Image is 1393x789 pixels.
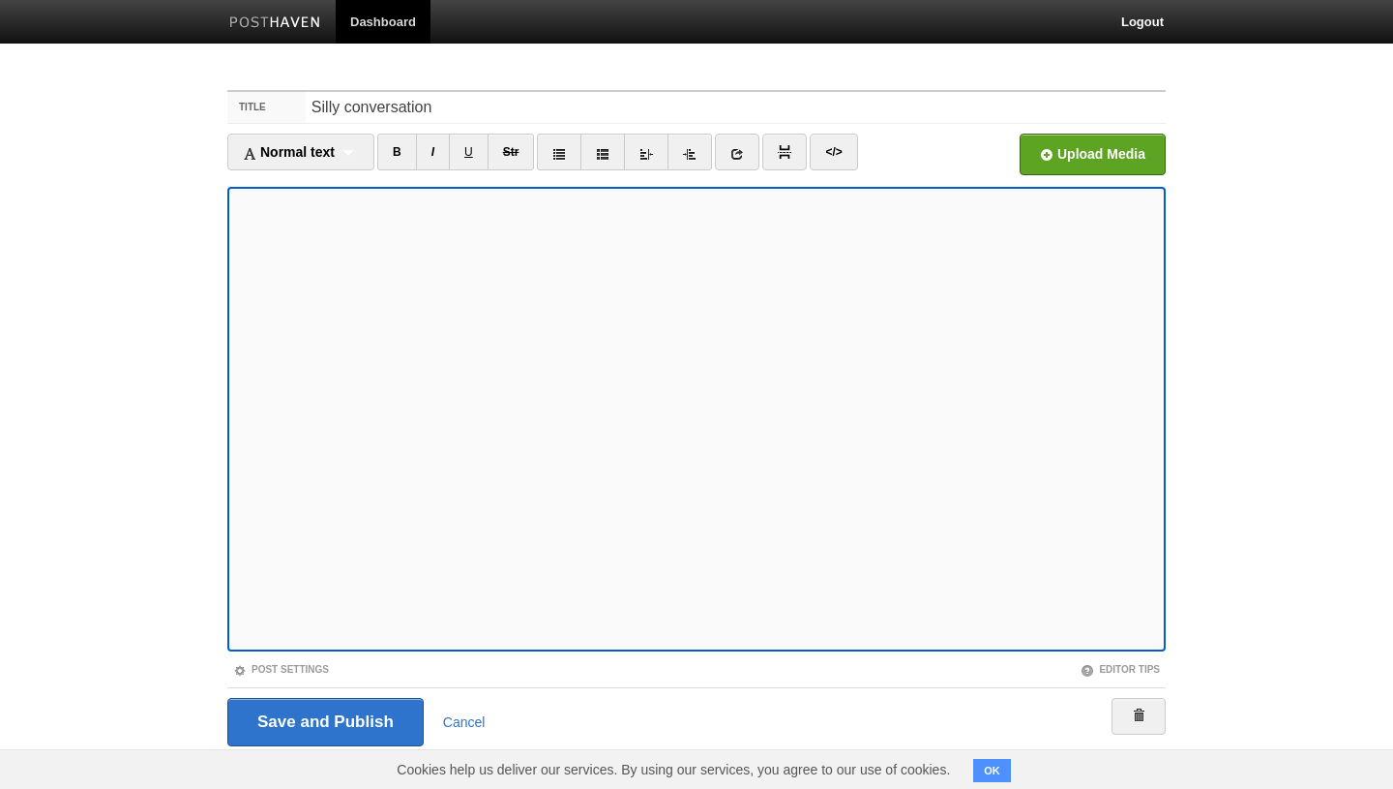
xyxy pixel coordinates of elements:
[229,16,321,31] img: Posthaven-bar
[973,759,1011,782] button: OK
[233,664,329,675] a: Post Settings
[377,750,969,789] span: Cookies help us deliver our services. By using our services, you agree to our use of cookies.
[778,145,791,159] img: pagebreak-icon.png
[227,92,306,123] label: Title
[243,144,335,160] span: Normal text
[1081,664,1160,675] a: Editor Tips
[503,145,519,159] del: Str
[810,134,857,170] a: </>
[227,698,424,746] input: Save and Publish
[416,134,450,170] a: I
[443,714,486,730] a: Cancel
[488,134,535,170] a: Str
[449,134,489,170] a: U
[377,134,417,170] a: B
